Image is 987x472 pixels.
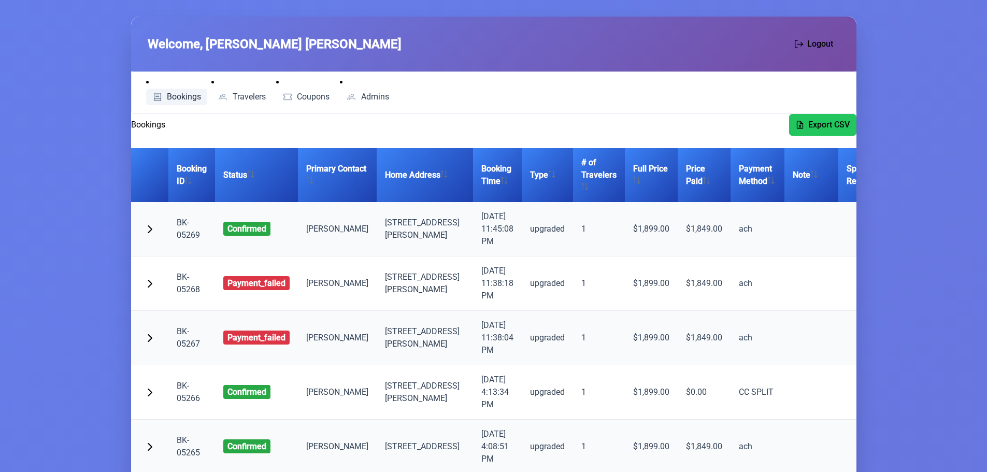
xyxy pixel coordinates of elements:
a: BK-05267 [177,326,200,349]
span: Bookings [167,93,201,101]
td: 1 [573,311,625,365]
td: [STREET_ADDRESS][PERSON_NAME] [377,311,473,365]
td: $1,899.00 [625,365,678,420]
h2: Bookings [131,119,165,131]
th: Status [215,148,298,202]
button: Logout [788,33,840,55]
a: Bookings [146,89,208,105]
th: Type [522,148,573,202]
td: [DATE] 4:13:34 PM [473,365,522,420]
td: $1,899.00 [625,202,678,256]
td: [PERSON_NAME] [298,256,377,311]
td: ach [731,256,784,311]
td: $1,899.00 [625,256,678,311]
td: [DATE] 11:38:18 PM [473,256,522,311]
td: $1,849.00 [678,202,731,256]
li: Coupons [276,76,336,105]
td: 1 [573,202,625,256]
td: upgraded [522,202,573,256]
th: Home Address [377,148,473,202]
td: [STREET_ADDRESS][PERSON_NAME] [377,256,473,311]
li: Bookings [146,76,208,105]
li: Admins [340,76,395,105]
td: [DATE] 11:38:04 PM [473,311,522,365]
td: upgraded [522,365,573,420]
a: Coupons [276,89,336,105]
span: Admins [361,93,389,101]
td: upgraded [522,311,573,365]
th: Booking ID [168,148,215,202]
button: Export CSV [789,114,856,136]
a: BK-05265 [177,435,200,457]
span: Logout [807,38,833,50]
span: Travelers [233,93,266,101]
td: upgraded [522,256,573,311]
th: Full Price [625,148,678,202]
span: confirmed [223,222,270,236]
td: $1,899.00 [625,311,678,365]
a: Admins [340,89,395,105]
td: [PERSON_NAME] [298,365,377,420]
th: Special Requests [838,148,917,202]
td: ach [731,311,784,365]
td: $0.00 [678,365,731,420]
td: [PERSON_NAME] [298,202,377,256]
span: Export CSV [808,119,850,131]
span: confirmed [223,385,270,399]
th: # of Travelers [573,148,625,202]
td: 1 [573,365,625,420]
td: CC SPLIT [731,365,784,420]
a: BK-05268 [177,272,200,294]
li: Travelers [211,76,272,105]
td: [PERSON_NAME] [298,311,377,365]
td: [STREET_ADDRESS][PERSON_NAME] [377,202,473,256]
td: 1 [573,256,625,311]
td: ach [731,202,784,256]
span: confirmed [223,439,270,453]
a: BK-05269 [177,218,200,240]
span: payment_failed [223,331,290,345]
th: Price Paid [678,148,731,202]
span: Coupons [297,93,330,101]
th: Note [784,148,838,202]
td: $1,849.00 [678,256,731,311]
span: payment_failed [223,276,290,290]
td: $1,849.00 [678,311,731,365]
th: Payment Method [731,148,784,202]
th: Primary Contact [298,148,377,202]
td: [STREET_ADDRESS][PERSON_NAME] [377,365,473,420]
span: Welcome, [PERSON_NAME] [PERSON_NAME] [148,35,402,53]
th: Booking Time [473,148,522,202]
a: Travelers [211,89,272,105]
a: BK-05266 [177,381,200,403]
td: [DATE] 11:45:08 PM [473,202,522,256]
